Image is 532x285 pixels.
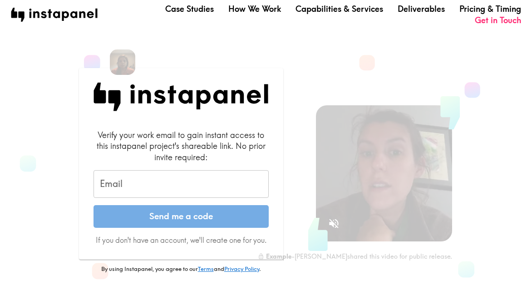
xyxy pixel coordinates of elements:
[94,83,269,111] img: Instapanel
[228,3,281,15] a: How We Work
[324,214,344,233] button: Sound is off
[11,8,98,22] img: instapanel
[459,3,521,15] a: Pricing & Timing
[198,265,214,272] a: Terms
[165,3,214,15] a: Case Studies
[110,49,135,75] img: Trish
[79,265,283,273] p: By using Instapanel, you agree to our and .
[94,129,269,163] div: Verify your work email to gain instant access to this instapanel project's shareable link. No pri...
[398,3,445,15] a: Deliverables
[296,3,383,15] a: Capabilities & Services
[266,252,291,260] b: Example
[258,252,452,260] div: - [PERSON_NAME] shared this video for public release.
[475,15,521,26] a: Get in Touch
[94,205,269,228] button: Send me a code
[224,265,259,272] a: Privacy Policy
[94,235,269,245] p: If you don't have an account, we'll create one for you.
